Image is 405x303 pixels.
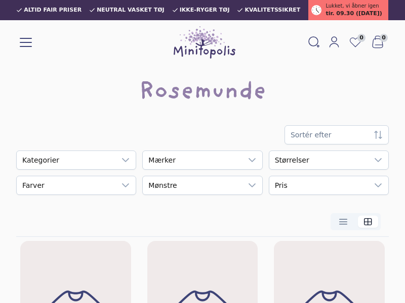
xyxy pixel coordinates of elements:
span: Ikke-ryger tøj [180,7,230,13]
span: Altid fair priser [24,7,82,13]
a: 0 [344,33,367,52]
h1: Rosemunde [139,77,266,109]
span: Lukket, vi åbner igen [326,2,379,10]
button: 0 [367,33,389,52]
span: tir. 09.30 ([DATE]) [326,10,382,18]
a: Mit Minitopolis login [324,34,344,51]
span: Kvalitetssikret [245,7,300,13]
span: 0 [357,34,366,42]
span: 0 [380,34,388,42]
img: Minitopolis logo [174,26,235,59]
span: Neutral vasket tøj [97,7,165,13]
